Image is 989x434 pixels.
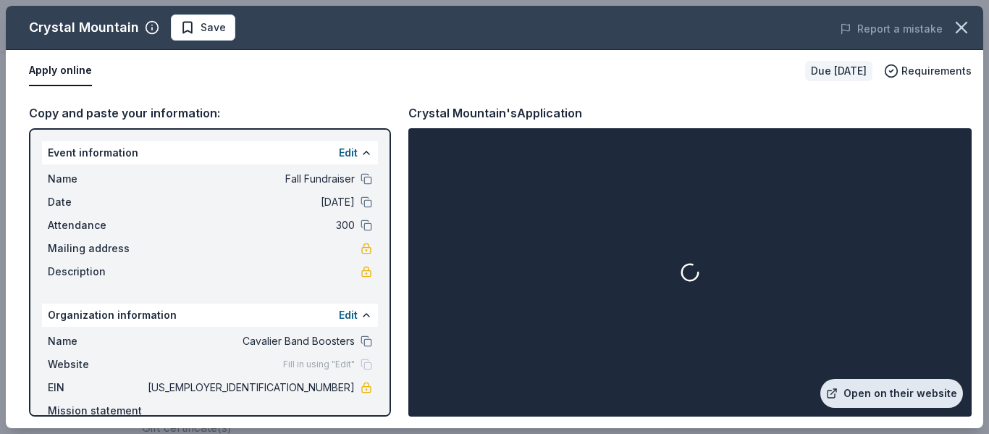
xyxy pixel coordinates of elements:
[48,379,145,396] span: EIN
[820,379,963,408] a: Open on their website
[145,193,355,211] span: [DATE]
[48,217,145,234] span: Attendance
[171,14,235,41] button: Save
[145,333,355,350] span: Cavalier Band Boosters
[145,217,355,234] span: 300
[201,19,226,36] span: Save
[48,356,145,373] span: Website
[884,62,972,80] button: Requirements
[283,359,355,370] span: Fill in using "Edit"
[408,104,582,122] div: Crystal Mountain's Application
[48,333,145,350] span: Name
[29,104,391,122] div: Copy and paste your information:
[48,240,145,257] span: Mailing address
[901,62,972,80] span: Requirements
[840,20,943,38] button: Report a mistake
[48,193,145,211] span: Date
[29,56,92,86] button: Apply online
[42,304,378,327] div: Organization information
[339,306,358,324] button: Edit
[48,263,145,280] span: Description
[145,379,355,396] span: [US_EMPLOYER_IDENTIFICATION_NUMBER]
[339,144,358,162] button: Edit
[29,16,139,39] div: Crystal Mountain
[145,170,355,188] span: Fall Fundraiser
[48,170,145,188] span: Name
[805,61,872,81] div: Due [DATE]
[48,402,372,420] div: Mission statement
[42,141,378,164] div: Event information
